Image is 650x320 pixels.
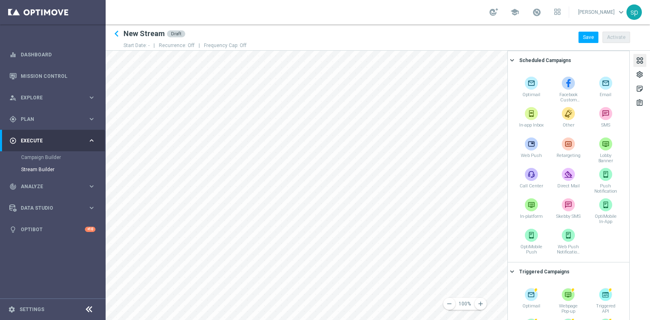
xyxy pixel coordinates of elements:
[519,268,570,275] div: Triggered Campaigns
[556,92,581,103] p: Facebook Custom Audience
[195,43,204,48] span: |
[551,167,586,195] div: Direct Mail
[9,94,88,101] div: Explore
[9,205,96,211] button: Data Studio keyboard_arrow_right
[551,75,586,104] div: Facebook Custom Audience
[9,137,88,144] div: Execute
[443,298,455,310] button: remove
[21,117,88,122] span: Plan
[510,266,625,277] button: Triggered Campaigns keyboard_arrow_right
[88,183,95,190] i: keyboard_arrow_right
[556,303,581,314] p: Webpage Pop-up
[556,214,581,224] p: Skebby SMS
[204,42,247,49] p: Frequency Cap: Off
[577,6,626,18] a: [PERSON_NAME]keyboard_arrow_down
[508,56,516,64] i: keyboard_arrow_right
[551,106,586,134] div: Other
[588,75,623,104] div: Email
[9,226,17,233] i: lightbulb
[519,57,571,64] div: Scheduled Campaigns
[88,94,95,101] i: keyboard_arrow_right
[519,58,571,63] span: Scheduled Campaigns
[594,303,618,314] p: Triggered API
[588,136,623,165] div: Lobby Banner
[88,115,95,123] i: keyboard_arrow_right
[9,94,17,101] i: person_search
[514,287,549,315] div: Optimail
[519,303,544,314] p: Optimail
[519,153,544,163] p: Web Push
[594,214,618,224] p: OptiMobile In-App
[9,183,96,190] button: track_changes Analyze keyboard_arrow_right
[508,268,516,275] i: keyboard_arrow_right
[9,94,96,101] button: person_search Explore keyboard_arrow_right
[519,269,570,275] span: Triggered Campaigns
[9,44,95,65] div: Dashboard
[9,183,88,190] div: Analyze
[519,244,544,255] p: OptiMobile Push
[636,85,643,95] div: sticky_note_2
[85,227,95,232] div: +10
[588,167,623,195] div: Push Notification
[21,138,88,143] span: Execute
[9,137,17,144] i: play_circle_outline
[88,204,95,212] i: keyboard_arrow_right
[21,219,85,240] a: Optibot
[9,226,96,233] button: lightbulb Optibot +10
[167,30,185,37] div: Draft
[519,183,544,194] p: Call Center
[21,154,84,161] a: Campaign Builder
[514,75,549,104] div: Optimail
[551,197,586,226] div: Skebby SMS
[21,184,88,189] span: Analyze
[636,71,643,81] div: settings
[9,116,96,122] div: gps_fixed Plan keyboard_arrow_right
[159,42,204,49] p: Recurrence: Off
[514,106,549,134] div: In-app Inbox
[110,28,123,40] i: keyboard_arrow_left
[594,153,618,163] p: Lobby Banner
[510,55,625,65] button: Scheduled Campaigns keyboard_arrow_right
[519,92,544,103] p: Optimail
[446,300,453,307] i: remove
[9,73,96,79] button: Mission Control
[21,151,105,163] div: Campaign Builder
[21,65,95,87] a: Mission Control
[514,197,549,226] div: In-platform
[448,298,481,310] button: 100%
[602,32,630,43] button: Activate
[594,183,618,194] p: Push Notification
[578,32,598,43] button: Save
[556,183,581,194] p: Direct Mail
[594,122,618,133] p: SMS
[617,8,626,17] span: keyboard_arrow_down
[556,153,581,163] p: Retargeting
[21,163,105,176] div: Stream Builder
[551,287,586,315] div: Webpage Pop-up
[556,244,581,255] p: Web Push Notifications
[551,228,586,256] div: Web Push Notifications
[514,167,549,195] div: Call Center
[9,204,88,212] div: Data Studio
[588,287,623,315] div: Triggered API
[21,95,88,100] span: Explore
[21,166,84,173] a: Stream Builder
[626,4,642,20] div: sp
[514,228,549,256] div: OptiMobile Push
[9,137,96,144] div: play_circle_outline Execute keyboard_arrow_right
[9,116,88,123] div: Plan
[88,137,95,144] i: keyboard_arrow_right
[123,42,159,49] p: Start Date: -
[588,106,623,134] div: SMS
[9,52,96,58] button: equalizer Dashboard
[123,29,165,39] h2: New Stream
[19,307,44,312] a: Settings
[519,214,544,224] p: In-platform
[474,298,487,310] button: add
